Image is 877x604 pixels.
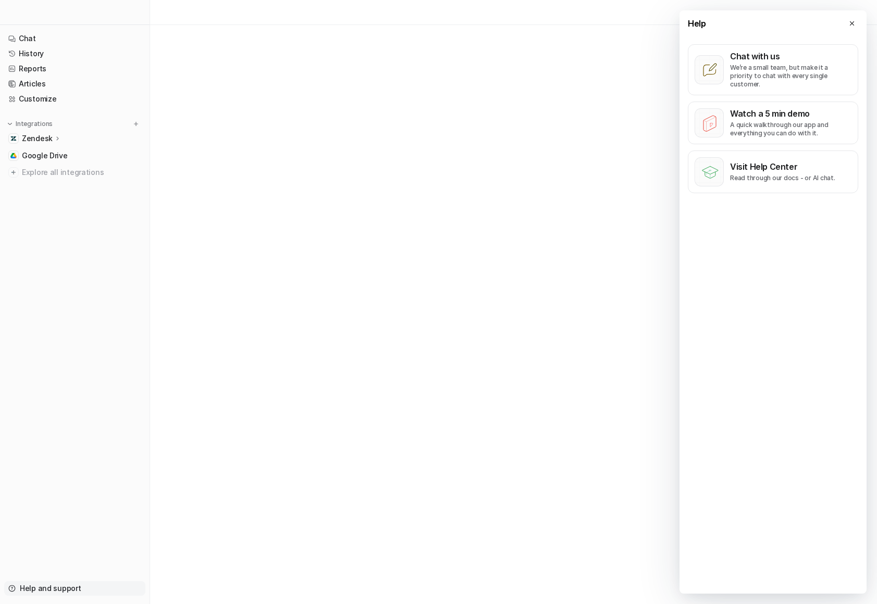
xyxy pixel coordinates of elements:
a: Chat [4,31,145,46]
a: Reports [4,61,145,76]
a: History [4,46,145,61]
a: Customize [4,92,145,106]
button: Watch a 5 min demoA quick walkthrough our app and everything you can do with it. [688,102,858,144]
img: expand menu [6,120,14,128]
p: Chat with us [730,51,851,61]
p: Watch a 5 min demo [730,108,851,119]
button: Chat with usWe’re a small team, but make it a priority to chat with every single customer. [688,44,858,95]
p: Read through our docs - or AI chat. [730,174,835,182]
p: Visit Help Center [730,161,835,172]
img: explore all integrations [8,167,19,178]
p: A quick walkthrough our app and everything you can do with it. [730,121,851,137]
span: Google Drive [22,150,68,161]
p: Integrations [16,120,53,128]
span: Help [688,17,706,30]
span: Explore all integrations [22,164,141,181]
img: Zendesk [10,135,17,142]
img: Google Drive [10,153,17,159]
a: Google DriveGoogle Drive [4,148,145,163]
p: We’re a small team, but make it a priority to chat with every single customer. [730,64,851,89]
a: Articles [4,77,145,91]
a: Explore all integrations [4,165,145,180]
button: Visit Help CenterRead through our docs - or AI chat. [688,150,858,193]
a: Help and support [4,581,145,596]
button: Integrations [4,119,56,129]
p: Zendesk [22,133,53,144]
img: menu_add.svg [132,120,140,128]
